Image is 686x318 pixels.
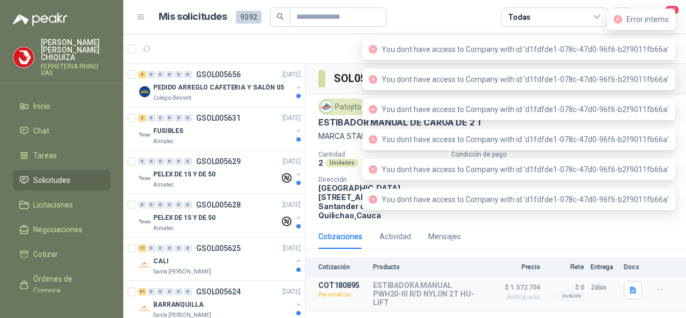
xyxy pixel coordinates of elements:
[33,273,100,297] span: Órdenes de Compra
[379,231,411,242] div: Actividad
[196,71,241,78] p: GSOL005656
[138,155,303,189] a: 0 0 0 0 0 0 GSOL005629[DATE] Company LogoPELEX DE 15 Y DE 50Almatec
[156,245,165,252] div: 0
[451,151,682,158] p: Condición de pago
[13,219,110,240] a: Negociaciones
[382,195,669,204] span: You dont have access to Company with id 'd1fdfde1-078c-47d0-96f6-b2f9011fb66a'
[13,195,110,215] a: Licitaciones
[138,201,146,209] div: 0
[325,159,359,167] div: Unidades
[175,245,183,252] div: 0
[318,290,367,300] p: Por recotizar
[138,129,151,142] img: Company Logo
[318,130,673,142] p: MARCA STANLEY O TECNIYALE (POR FAVOR ADJUNTAR LA FICHA TÉCNICA)
[487,281,540,294] span: $ 1.572.704
[282,200,301,210] p: [DATE]
[318,231,362,242] div: Cotizaciones
[166,71,174,78] div: 0
[13,244,110,264] a: Cotizar
[138,259,151,272] img: Company Logo
[156,201,165,209] div: 0
[318,151,443,158] p: Cantidad
[282,157,301,167] p: [DATE]
[184,245,192,252] div: 0
[138,68,303,102] a: 3 0 0 0 0 0 GSOL005656[DATE] Company LogoPEDIDO ARREGLO CAFETERIA Y SALÓN 05Colegio Bennett
[547,281,584,294] p: $ 0
[487,294,540,300] span: Anticipado
[373,281,480,307] p: ESTIBADORA MANUAL PWH20-III R/D NYLON 2T HU-LIFT
[147,158,155,165] div: 0
[318,281,367,290] p: COT180895
[624,263,645,271] p: Docs
[236,11,262,24] span: 9392
[153,169,215,180] p: PELEX DE 15 Y DE 50
[654,8,673,27] button: 20
[334,70,391,87] h3: SOL056349
[184,158,192,165] div: 0
[282,287,301,297] p: [DATE]
[147,71,155,78] div: 0
[13,96,110,116] a: Inicio
[138,158,146,165] div: 0
[153,137,174,146] p: Almatec
[156,114,165,122] div: 0
[153,94,191,102] p: Colegio Bennett
[138,112,303,146] a: 3 0 0 0 0 0 GSOL005631[DATE] Company LogoFUSIBLESAlmatec
[196,245,241,252] p: GSOL005625
[138,288,146,295] div: 51
[13,269,110,301] a: Órdenes de Compra
[175,114,183,122] div: 0
[369,45,377,54] span: close-circle
[318,263,367,271] p: Cotización
[196,288,241,295] p: GSOL005624
[33,174,70,186] span: Solicitudes
[33,100,50,112] span: Inicio
[153,256,169,267] p: CALI
[153,300,204,310] p: BARRANQUILLA
[184,114,192,122] div: 0
[175,71,183,78] div: 0
[369,75,377,84] span: close-circle
[159,9,227,25] h1: Mis solicitudes
[13,13,68,26] img: Logo peakr
[591,263,617,271] p: Entrega
[175,201,183,209] div: 0
[547,263,584,271] p: Flete
[382,135,669,144] span: You dont have access to Company with id 'd1fdfde1-078c-47d0-96f6-b2f9011fb66a'
[318,183,420,220] p: [GEOGRAPHIC_DATA], [STREET_ADDRESS] Santander de Quilichao , Cauca
[318,176,420,183] p: Dirección
[13,170,110,190] a: Solicitudes
[147,114,155,122] div: 0
[508,11,531,23] div: Todas
[487,263,540,271] p: Precio
[175,288,183,295] div: 0
[166,158,174,165] div: 0
[382,165,669,174] span: You dont have access to Company with id 'd1fdfde1-078c-47d0-96f6-b2f9011fb66a'
[184,201,192,209] div: 0
[175,158,183,165] div: 0
[277,13,284,20] span: search
[33,224,83,235] span: Negociaciones
[184,288,192,295] div: 0
[33,150,57,161] span: Tareas
[665,5,680,15] span: 20
[282,243,301,254] p: [DATE]
[153,213,215,223] p: PELEX DE 15 Y DE 50
[166,288,174,295] div: 0
[614,15,622,24] span: close-circle
[166,114,174,122] div: 0
[369,135,377,144] span: close-circle
[320,101,332,113] img: Company Logo
[318,99,366,115] div: Patojito
[318,117,483,128] p: ESTIBADOR MANUAL DE CARGA DE 2 T
[166,245,174,252] div: 0
[41,39,110,61] p: [PERSON_NAME] [PERSON_NAME] CHIQUIZA
[369,195,377,204] span: close-circle
[373,263,480,271] p: Producto
[138,198,303,233] a: 0 0 0 0 0 0 GSOL005628[DATE] Company LogoPELEX DE 15 Y DE 50Almatec
[147,288,155,295] div: 0
[153,181,174,189] p: Almatec
[147,201,155,209] div: 0
[591,281,617,294] p: 2 días
[41,63,110,76] p: FERRETERIA RHINO SAS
